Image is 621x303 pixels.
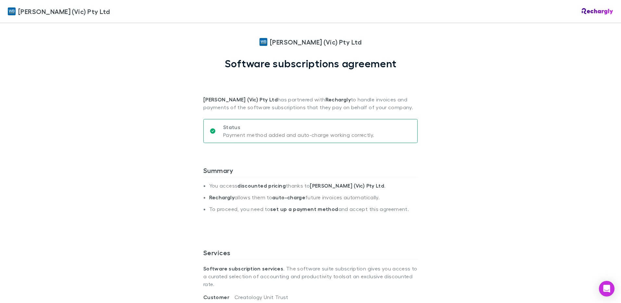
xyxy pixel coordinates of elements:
[270,206,338,212] strong: set up a payment method
[225,57,397,70] h1: Software subscriptions agreement
[18,7,110,16] span: [PERSON_NAME] (Vic) Pty Ltd
[582,8,613,15] img: Rechargly Logo
[203,294,234,300] span: Customer
[203,259,418,293] p: . The software suite subscription gives you access to a curated selection of accounting and produ...
[209,206,418,217] li: To proceed, you need to and accept this agreement.
[272,194,305,201] strong: auto-charge
[325,96,351,103] strong: Rechargly
[310,182,384,189] strong: [PERSON_NAME] (Vic) Pty Ltd
[209,182,418,194] li: You access thanks to .
[203,265,283,272] strong: Software subscription services
[209,194,418,206] li: allows them to future invoices automatically.
[223,131,374,139] p: Payment method added and auto-charge working correctly.
[209,194,234,201] strong: Rechargly
[599,281,615,296] div: Open Intercom Messenger
[203,70,418,111] p: has partnered with to handle invoices and payments of the software subscriptions that they pay on...
[203,96,278,103] strong: [PERSON_NAME] (Vic) Pty Ltd
[270,37,361,47] span: [PERSON_NAME] (Vic) Pty Ltd
[260,38,267,46] img: William Buck (Vic) Pty Ltd's Logo
[223,123,374,131] p: Status
[203,249,418,259] h3: Services
[234,294,288,300] span: Creatology Unit Trust
[8,7,16,15] img: William Buck (Vic) Pty Ltd's Logo
[203,166,418,177] h3: Summary
[237,182,286,189] strong: discounted pricing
